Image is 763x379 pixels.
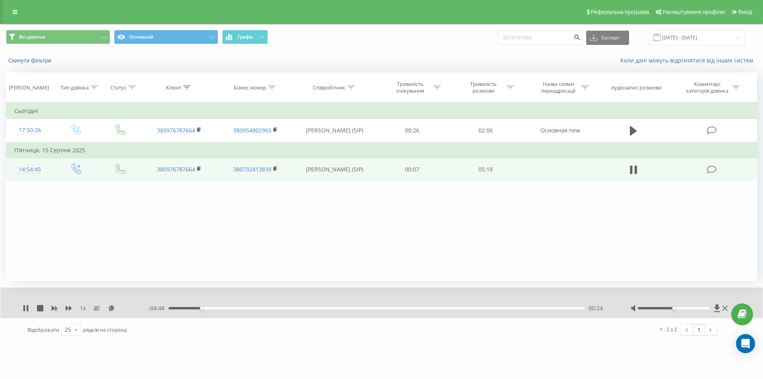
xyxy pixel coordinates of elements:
[166,84,181,91] div: Клієнт
[27,326,59,333] span: Відображати
[6,30,110,44] button: Всі дзвінки
[233,126,271,134] a: 380954802965
[234,84,266,91] div: Бізнес номер
[462,81,505,94] div: Тривалість розмови
[293,119,376,142] td: [PERSON_NAME] (SIP)
[157,165,195,173] a: 380976787664
[200,307,203,310] div: Accessibility label
[620,56,757,64] a: Коли дані можуть відрізнятися вiд інших систем
[6,142,757,158] td: П’ятниця, 15 Серпня 2025
[449,119,522,142] td: 02:06
[19,34,45,40] span: Всі дзвінки
[65,326,71,334] div: 25
[222,30,268,44] button: Графік
[313,84,345,91] div: Співробітник
[80,304,86,312] span: 1 x
[6,57,55,64] button: Скинути фільтри
[6,103,757,119] td: Сьогодні
[738,9,752,15] span: Вихід
[389,81,432,94] div: Тривалість очікування
[586,31,629,45] button: Експорт
[14,162,45,177] div: 14:54:45
[591,9,649,15] span: Реферальна програма
[376,158,449,181] td: 00:07
[672,307,675,310] div: Accessibility label
[736,334,755,353] div: Open Intercom Messenger
[293,158,376,181] td: [PERSON_NAME] (SIP)
[589,304,603,312] span: 00:24
[498,31,582,45] input: Пошук за номером
[60,84,89,91] div: Тип дзвінка
[663,9,725,15] span: Налаштування профілю
[233,165,271,173] a: 380732413839
[376,119,449,142] td: 00:26
[148,304,168,312] span: - 04:48
[537,81,579,94] div: Назва схеми переадресації
[9,84,49,91] div: [PERSON_NAME]
[522,119,598,142] td: Основная new
[449,158,522,181] td: 05:18
[684,81,730,94] div: Коментар/категорія дзвінка
[693,324,705,335] a: 1
[157,126,195,134] a: 380976787664
[238,34,253,40] span: Графік
[611,84,661,91] div: Аудіозапис розмови
[14,122,45,138] div: 17:50:26
[114,30,218,44] button: Основний
[660,325,677,333] div: 1 - 2 з 2
[83,326,127,333] span: рядків на сторінці
[110,84,126,91] div: Статус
